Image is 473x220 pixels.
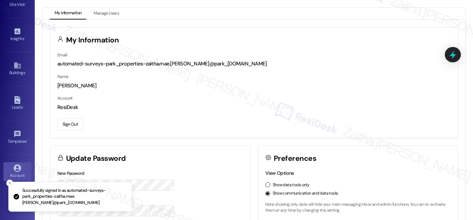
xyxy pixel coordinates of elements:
a: Account [3,162,31,181]
div: [PERSON_NAME] [57,82,450,89]
span: • [24,35,25,40]
label: Name [57,74,69,79]
button: Manage Users [89,8,124,19]
a: Insights • [3,25,31,44]
a: Leads [3,94,31,113]
label: Account [57,95,73,101]
h3: My Information [66,37,119,44]
a: Buildings [3,60,31,78]
label: View Options [265,170,294,176]
div: ResiDesk [57,104,450,111]
span: • [27,138,28,143]
p: Note: showing only data will hide your main messaging inbox and admin functions. You can re-activ... [265,202,451,214]
button: My Information [50,8,86,19]
button: Close toast [6,180,13,187]
button: Sign Out [57,118,83,131]
h3: Update Password [66,155,126,162]
label: Email [57,52,67,58]
label: New Password [57,171,85,176]
p: Successfully signed in as automated-surveys-park_properties-zaitha.mae.[PERSON_NAME]@park_[DOMAIN... [22,188,126,206]
h3: Preferences [274,155,316,162]
a: Templates • [3,128,31,147]
label: Show data tools only [273,182,310,188]
span: • [25,1,26,6]
div: automated-surveys-park_properties-zaitha.mae.[PERSON_NAME]@park_[DOMAIN_NAME] [57,60,450,68]
a: Support [3,196,31,215]
label: Show communication and data tools [273,190,338,197]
